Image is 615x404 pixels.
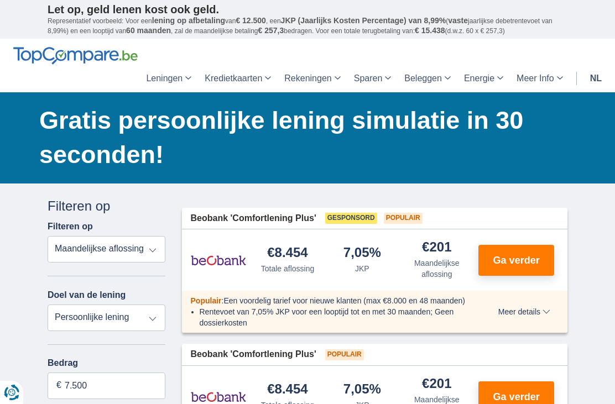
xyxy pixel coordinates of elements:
[48,290,126,300] label: Doel van de lening
[343,246,381,261] div: 7,05%
[498,308,550,316] span: Meer details
[493,392,540,402] span: Ga verder
[48,358,165,368] label: Bedrag
[267,246,307,261] div: €8.454
[267,382,307,397] div: €8.454
[191,296,222,305] span: Populair
[191,246,246,274] img: product.pl.alt Beobank
[583,65,608,92] a: nl
[39,103,567,172] h1: Gratis persoonlijke lening simulatie in 30 seconden!
[398,65,457,92] a: Beleggen
[343,382,381,397] div: 7,05%
[478,245,554,276] button: Ga verder
[13,47,138,65] img: TopCompare
[48,16,567,36] p: Representatief voorbeeld: Voor een van , een ( jaarlijkse debetrentevoet van 8,99%) en een loopti...
[139,65,198,92] a: Leningen
[48,197,165,216] div: Filteren op
[236,16,266,25] span: € 12.500
[152,16,225,25] span: lening op afbetaling
[325,349,364,360] span: Populair
[56,379,61,392] span: €
[126,26,171,35] span: 60 maanden
[198,65,278,92] a: Kredietkaarten
[347,65,398,92] a: Sparen
[422,240,451,255] div: €201
[510,65,570,92] a: Meer Info
[490,307,559,316] button: Meer details
[457,65,510,92] a: Energie
[325,213,377,224] span: Gesponsord
[191,212,316,225] span: Beobank 'Comfortlening Plus'
[422,377,451,392] div: €201
[404,258,470,280] div: Maandelijkse aflossing
[281,16,446,25] span: JKP (Jaarlijks Kosten Percentage) van 8,99%
[448,16,468,25] span: vaste
[182,295,483,306] div: :
[258,26,284,35] span: € 257,3
[48,222,93,232] label: Filteren op
[384,213,423,224] span: Populair
[223,296,465,305] span: Een voordelig tarief voor nieuwe klanten (max €8.000 en 48 maanden)
[493,255,540,265] span: Ga verder
[191,348,316,361] span: Beobank 'Comfortlening Plus'
[278,65,347,92] a: Rekeningen
[261,263,315,274] div: Totale aflossing
[48,3,567,16] p: Let op, geld lenen kost ook geld.
[355,263,369,274] div: JKP
[415,26,445,35] span: € 15.438
[200,306,475,328] li: Rentevoet van 7,05% JKP voor een looptijd tot en met 30 maanden; Geen dossierkosten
